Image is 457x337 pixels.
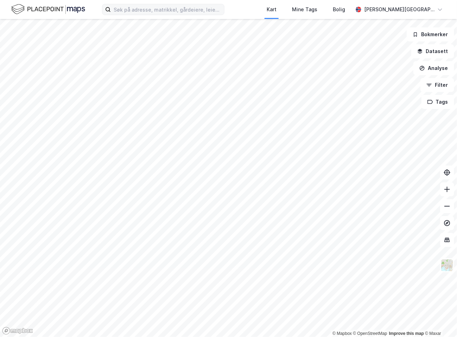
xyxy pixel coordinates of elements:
[353,331,387,336] a: OpenStreetMap
[413,61,454,75] button: Analyse
[333,5,345,14] div: Bolig
[389,331,424,336] a: Improve this map
[422,303,457,337] div: Kontrollprogram for chat
[440,259,454,272] img: Z
[364,5,434,14] div: [PERSON_NAME][GEOGRAPHIC_DATA]
[292,5,317,14] div: Mine Tags
[422,303,457,337] iframe: Chat Widget
[421,95,454,109] button: Tags
[267,5,277,14] div: Kart
[407,27,454,41] button: Bokmerker
[11,3,85,15] img: logo.f888ab2527a4732fd821a326f86c7f29.svg
[411,44,454,58] button: Datasett
[332,331,352,336] a: Mapbox
[2,327,33,335] a: Mapbox homepage
[111,4,224,15] input: Søk på adresse, matrikkel, gårdeiere, leietakere eller personer
[420,78,454,92] button: Filter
